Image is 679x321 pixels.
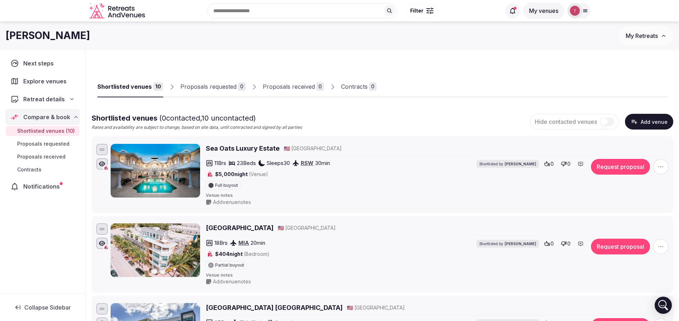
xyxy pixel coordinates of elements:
a: Proposals received [6,152,79,162]
span: Hide contacted venues [535,118,597,125]
span: My Retreats [626,32,658,39]
span: Shortlisted venues [92,114,256,122]
div: Contracts [341,82,368,91]
a: Visit the homepage [89,3,146,19]
span: [GEOGRAPHIC_DATA] [285,224,336,232]
svg: Retreats and Venues company logo [89,3,146,19]
span: (Venue) [249,171,268,177]
span: 0 [567,160,571,167]
span: 30 min [315,159,330,167]
button: 🇺🇸 [284,145,290,152]
a: [GEOGRAPHIC_DATA] [206,223,273,232]
a: Proposals requested0 [180,77,246,97]
span: [PERSON_NAME] [505,241,536,246]
span: Venue notes [206,272,669,278]
button: Request proposal [591,239,650,254]
span: Contracts [17,166,42,173]
div: Shortlisted by [476,160,539,168]
span: Full buyout [215,183,238,188]
span: Collapse Sidebar [24,304,71,311]
span: Notifications [23,182,63,191]
span: Add venue notes [213,199,251,206]
div: 0 [238,82,246,91]
span: (Bedroom) [244,251,270,257]
a: Proposals requested [6,139,79,149]
button: 🇺🇸 [278,224,284,232]
span: 18 Brs [214,239,228,247]
div: Shortlisted by [476,240,539,248]
a: Explore venues [6,74,79,89]
a: RSW [301,160,314,166]
span: Explore venues [23,77,69,86]
div: 10 [153,82,163,91]
img: Thiago Martins [570,6,580,16]
div: Proposals requested [180,82,237,91]
span: Proposals requested [17,140,69,147]
div: Shortlisted venues [97,82,152,91]
span: Partial buyout [215,263,244,267]
button: Add venue [625,114,673,130]
span: [PERSON_NAME] [505,161,536,166]
h1: [PERSON_NAME] [6,29,90,43]
span: 0 [551,240,554,247]
img: Sea Oats Luxury Estate [111,144,200,198]
a: Shortlisted venues (10) [6,126,79,136]
div: 0 [316,82,324,91]
span: Compare & book [23,113,70,121]
span: [GEOGRAPHIC_DATA] [291,145,342,152]
a: Next steps [6,56,79,71]
span: 23 Beds [237,159,256,167]
a: My venues [523,7,564,14]
span: 20 min [251,239,265,247]
span: 🇺🇸 [284,145,290,151]
span: 0 [551,160,554,167]
button: 0 [559,239,573,249]
a: [GEOGRAPHIC_DATA] [GEOGRAPHIC_DATA] [206,303,343,312]
a: Contracts0 [341,77,377,97]
a: MIA [238,239,249,246]
a: Contracts [6,165,79,175]
a: Notifications [6,179,79,194]
button: 🇺🇸 [347,304,353,311]
button: 0 [542,239,556,249]
span: Proposals received [17,153,66,160]
button: My Retreats [619,27,673,45]
a: Sea Oats Luxury Estate [206,144,280,153]
span: $404 night [215,251,270,258]
span: [GEOGRAPHIC_DATA] [354,304,405,311]
span: Sleeps 30 [267,159,290,167]
button: 0 [542,159,556,169]
span: Venue notes [206,193,669,199]
a: Shortlisted venues10 [97,77,163,97]
p: Rates and availability are subject to change, based on site data, until contracted and signed by ... [92,125,302,131]
span: 0 [567,240,571,247]
span: ( 0 contacted, 10 uncontacted) [159,114,256,122]
div: Open Intercom Messenger [655,297,672,314]
span: Shortlisted venues (10) [17,127,75,135]
span: Add venue notes [213,278,251,285]
div: 0 [369,82,377,91]
button: Request proposal [591,159,650,175]
div: Proposals received [263,82,315,91]
span: Filter [410,7,423,14]
span: 🇺🇸 [347,305,353,311]
span: Next steps [23,59,57,68]
button: 0 [559,159,573,169]
img: Local House Hotel [111,223,200,277]
button: Filter [406,4,438,18]
button: Collapse Sidebar [6,300,79,315]
span: Retreat details [23,95,65,103]
a: Proposals received0 [263,77,324,97]
button: My venues [523,3,564,19]
span: 🇺🇸 [278,225,284,231]
span: $5,000 night [215,171,268,178]
span: 11 Brs [214,159,226,167]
